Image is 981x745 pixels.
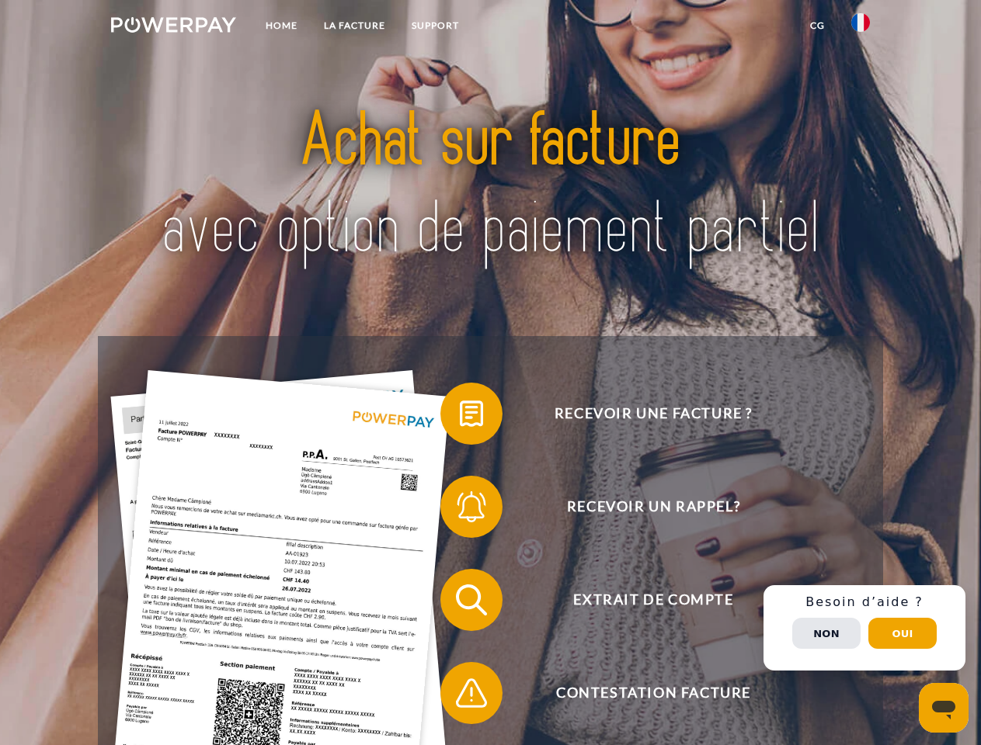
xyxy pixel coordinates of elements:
button: Oui [868,618,937,649]
button: Recevoir un rappel? [440,476,844,538]
span: Recevoir une facture ? [463,383,844,445]
img: logo-powerpay-white.svg [111,17,236,33]
img: qb_bell.svg [452,487,491,526]
a: CG [797,12,838,40]
button: Non [792,618,861,649]
img: qb_warning.svg [452,674,491,712]
h3: Besoin d’aide ? [773,594,956,610]
a: Home [252,12,311,40]
span: Recevoir un rappel? [463,476,844,538]
div: Schnellhilfe [764,585,965,670]
a: Support [398,12,472,40]
iframe: Bouton de lancement de la fenêtre de messagerie [919,683,969,733]
span: Contestation Facture [463,662,844,724]
img: fr [851,13,870,32]
img: title-powerpay_fr.svg [148,74,833,297]
a: LA FACTURE [311,12,398,40]
button: Extrait de compte [440,569,844,631]
img: qb_search.svg [452,580,491,619]
button: Recevoir une facture ? [440,383,844,445]
button: Contestation Facture [440,662,844,724]
img: qb_bill.svg [452,394,491,433]
span: Extrait de compte [463,569,844,631]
